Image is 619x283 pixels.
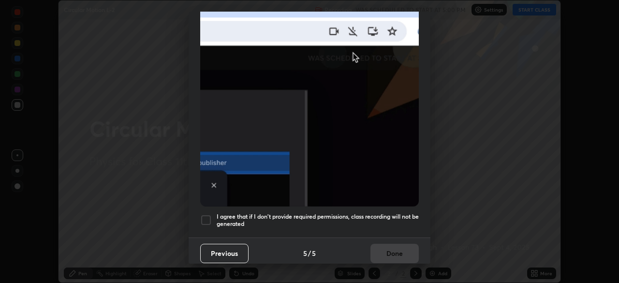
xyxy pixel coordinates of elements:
h4: / [308,248,311,258]
h4: 5 [312,248,316,258]
h5: I agree that if I don't provide required permissions, class recording will not be generated [217,213,419,228]
button: Previous [200,244,249,263]
h4: 5 [303,248,307,258]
